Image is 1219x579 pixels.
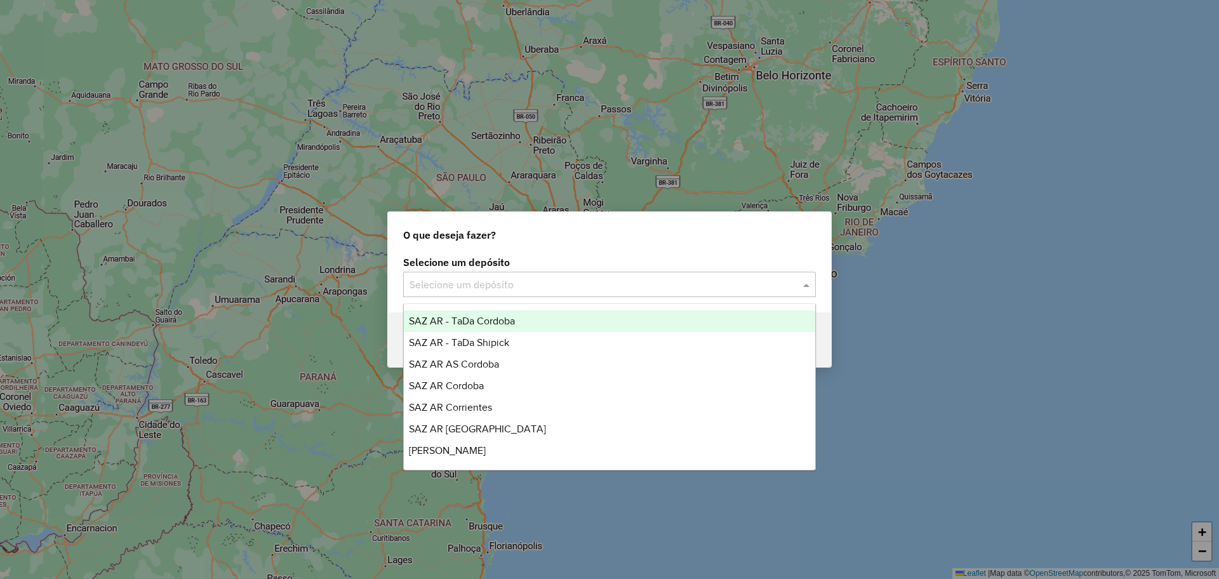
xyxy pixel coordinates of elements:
[409,316,515,326] span: SAZ AR - TaDa Cordoba
[409,359,499,369] span: SAZ AR AS Cordoba
[409,423,546,434] span: SAZ AR [GEOGRAPHIC_DATA]
[409,402,492,413] span: SAZ AR Corrientes
[409,337,509,348] span: SAZ AR - TaDa Shipick
[403,227,496,243] span: O que deseja fazer?
[409,380,484,391] span: SAZ AR Cordoba
[403,303,816,470] ng-dropdown-panel: Options list
[403,255,816,270] label: Selecione um depósito
[409,445,486,456] span: [PERSON_NAME]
